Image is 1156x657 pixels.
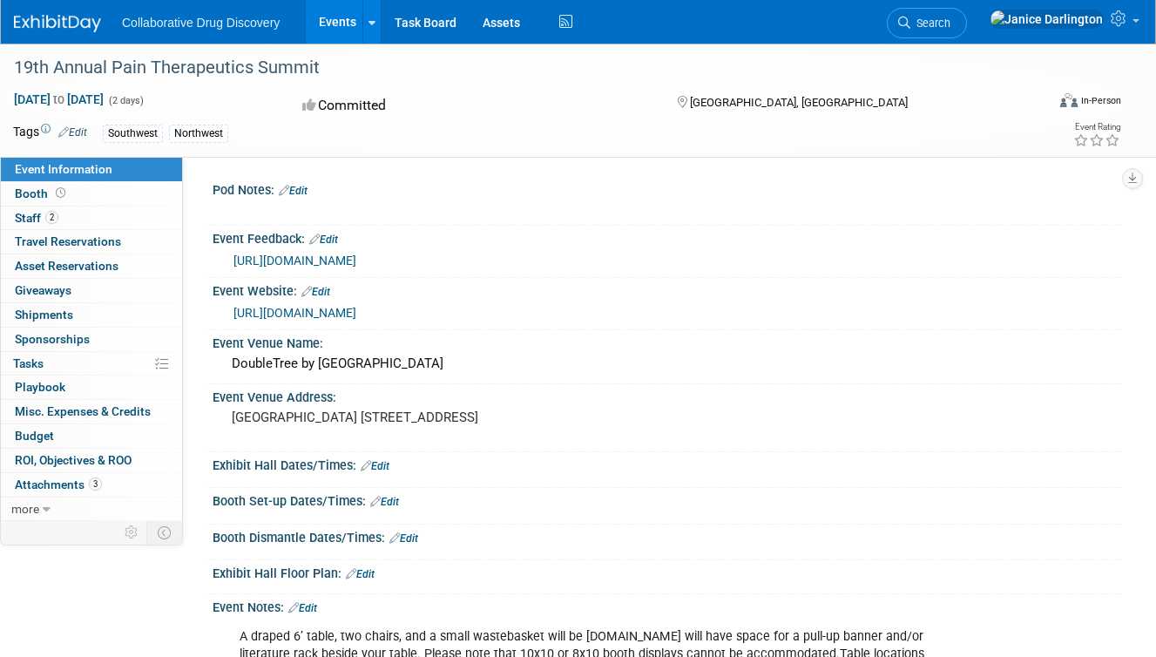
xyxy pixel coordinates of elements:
[213,177,1121,200] div: Pod Notes:
[213,594,1121,617] div: Event Notes:
[301,286,330,298] a: Edit
[213,226,1121,248] div: Event Feedback:
[15,186,69,200] span: Booth
[103,125,163,143] div: Southwest
[213,330,1121,352] div: Event Venue Name:
[89,478,102,491] span: 3
[45,211,58,224] span: 2
[122,16,280,30] span: Collaborative Drug Discovery
[1080,94,1121,107] div: In-Person
[1,328,182,351] a: Sponsorships
[13,123,87,143] td: Tags
[910,17,950,30] span: Search
[15,429,54,443] span: Budget
[361,460,389,472] a: Edit
[13,91,105,107] span: [DATE] [DATE]
[213,384,1121,406] div: Event Venue Address:
[1,254,182,278] a: Asset Reservations
[14,15,101,32] img: ExhibitDay
[213,525,1121,547] div: Booth Dismantle Dates/Times:
[169,125,228,143] div: Northwest
[8,52,1027,84] div: 19th Annual Pain Therapeutics Summit
[1060,93,1078,107] img: Format-Inperson.png
[279,185,308,197] a: Edit
[1,498,182,521] a: more
[1,207,182,230] a: Staff2
[117,521,147,544] td: Personalize Event Tab Strip
[1,303,182,327] a: Shipments
[15,380,65,394] span: Playbook
[1,158,182,181] a: Event Information
[1073,123,1120,132] div: Event Rating
[1,473,182,497] a: Attachments3
[233,254,356,268] a: [URL][DOMAIN_NAME]
[346,568,375,580] a: Edit
[213,452,1121,475] div: Exhibit Hall Dates/Times:
[990,10,1104,29] img: Janice Darlington
[1,376,182,399] a: Playbook
[51,92,67,106] span: to
[15,404,151,418] span: Misc. Expenses & Credits
[1,230,182,254] a: Travel Reservations
[1,449,182,472] a: ROI, Objectives & ROO
[15,211,58,225] span: Staff
[13,356,44,370] span: Tasks
[15,283,71,297] span: Giveaways
[288,602,317,614] a: Edit
[213,488,1121,511] div: Booth Set-up Dates/Times:
[226,350,1108,377] div: DoubleTree by [GEOGRAPHIC_DATA]
[58,126,87,139] a: Edit
[213,560,1121,583] div: Exhibit Hall Floor Plan:
[15,234,121,248] span: Travel Reservations
[887,8,967,38] a: Search
[389,532,418,545] a: Edit
[11,502,39,516] span: more
[1,424,182,448] a: Budget
[107,95,144,106] span: (2 days)
[15,453,132,467] span: ROI, Objectives & ROO
[1,279,182,302] a: Giveaways
[1,400,182,423] a: Misc. Expenses & Credits
[15,259,118,273] span: Asset Reservations
[370,496,399,508] a: Edit
[15,478,102,491] span: Attachments
[213,278,1121,301] div: Event Website:
[15,308,73,322] span: Shipments
[147,521,183,544] td: Toggle Event Tabs
[1,352,182,376] a: Tasks
[297,91,649,121] div: Committed
[232,410,572,425] pre: [GEOGRAPHIC_DATA] [STREET_ADDRESS]
[309,234,338,246] a: Edit
[233,306,356,320] a: [URL][DOMAIN_NAME]
[15,332,90,346] span: Sponsorships
[15,162,112,176] span: Event Information
[958,91,1121,117] div: Event Format
[1,182,182,206] a: Booth
[52,186,69,200] span: Booth not reserved yet
[690,96,908,109] span: [GEOGRAPHIC_DATA], [GEOGRAPHIC_DATA]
